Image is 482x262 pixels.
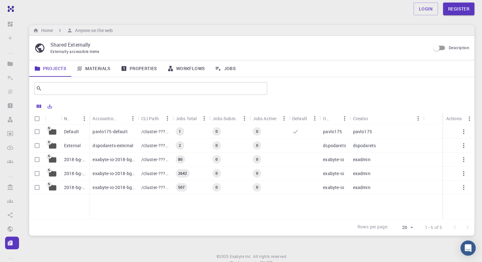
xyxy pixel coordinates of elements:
[39,27,53,34] h6: Home
[449,45,469,50] span: Description
[116,60,162,77] a: Properties
[5,6,14,12] img: logo
[93,112,118,125] div: Accounting slug
[353,156,370,163] p: exadmin
[323,112,329,125] div: Owner
[93,170,135,177] p: exabyte-io-2018-bg-study-phase-iii
[64,170,86,177] p: 2018-bg-study-phase-III
[69,114,79,124] button: Sort
[213,143,220,148] span: 0
[199,113,209,123] button: Menu
[230,254,252,259] span: Exabyte Inc.
[323,184,344,191] p: exabyte-io
[34,101,44,111] button: Columns
[292,112,307,125] div: Default
[118,113,128,123] button: Sort
[250,112,289,125] div: Jobs Active
[253,112,277,125] div: Jobs Active
[32,27,114,34] nav: breadcrumb
[323,128,342,135] p: pavlo175
[212,112,237,125] div: Jobs Subm.
[425,224,442,231] p: 1–5 of 5
[446,112,462,125] div: Actions
[141,142,169,149] p: /cluster-???-home/dspodarets/dspodarets-external
[323,142,346,149] p: dspodarets
[176,157,185,162] span: 80
[330,113,340,123] button: Sort
[128,113,138,123] button: Menu
[289,112,320,125] div: Default
[253,185,260,190] span: 0
[340,113,350,123] button: Menu
[350,112,423,125] div: Creator
[357,224,389,231] p: Rows per page:
[460,240,476,256] div: Open Intercom Messenger
[141,184,169,191] p: /cluster-???-share/groups/exabyte-io/exabyte-io-2018-bg-study-phase-i
[162,113,172,123] button: Menu
[29,60,71,77] a: Projects
[64,156,86,163] p: 2018-bg-study-phase-i-ph
[64,184,86,191] p: 2018-bg-study-phase-I
[413,113,423,123] button: Menu
[213,129,220,134] span: 0
[176,185,187,190] span: 507
[176,171,190,176] span: 2642
[172,112,209,125] div: Jobs Total
[50,49,100,54] span: Externally accessible items
[50,41,425,49] p: Shared Externally
[210,60,241,77] a: Jobs
[141,112,159,125] div: CLI Path
[391,223,415,232] div: 20
[213,157,220,162] span: 0
[353,184,370,191] p: exadmin
[79,114,89,124] button: Menu
[310,113,320,123] button: Menu
[230,253,252,260] a: Exabyte Inc.
[414,3,438,15] a: Login
[64,142,81,149] p: External
[216,253,230,260] span: © 2025
[320,112,350,125] div: Owner
[73,27,113,34] h6: Anyone on the web
[176,143,183,148] span: 2
[141,128,169,135] p: /cluster-???-home/pavlo175/pavlo175-default
[253,157,260,162] span: 0
[213,171,220,176] span: 0
[323,170,344,177] p: exabyte-io
[45,112,61,125] div: Icon
[162,60,210,77] a: Workflows
[443,112,474,125] div: Actions
[138,112,172,125] div: CLI Path
[464,114,474,124] button: Menu
[64,112,69,125] div: Name
[93,128,127,135] p: pavlo175-default
[93,142,133,149] p: dspodarets-external
[253,253,287,260] span: All rights reserved.
[93,184,135,191] p: exabyte-io-2018-bg-study-phase-i
[323,156,344,163] p: exabyte-io
[141,170,169,177] p: /cluster-???-share/groups/exabyte-io/exabyte-io-2018-bg-study-phase-iii
[141,156,169,163] p: /cluster-???-share/groups/exabyte-io/exabyte-io-2018-bg-study-phase-i-ph
[44,101,55,111] button: Export
[176,129,183,134] span: 1
[213,185,220,190] span: 0
[209,112,249,125] div: Jobs Subm.
[61,112,89,125] div: Name
[71,60,116,77] a: Materials
[353,170,370,177] p: exadmin
[279,113,289,123] button: Menu
[253,129,260,134] span: 0
[443,3,474,15] a: Register
[353,112,368,125] div: Creator
[176,112,197,125] div: Jobs Total
[89,112,138,125] div: Accounting slug
[353,128,372,135] p: pavlo175
[368,113,378,123] button: Sort
[253,143,260,148] span: 0
[93,156,135,163] p: exabyte-io-2018-bg-study-phase-i-ph
[240,113,250,123] button: Menu
[353,142,376,149] p: dspodarets
[64,128,79,135] p: Default
[253,171,260,176] span: 0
